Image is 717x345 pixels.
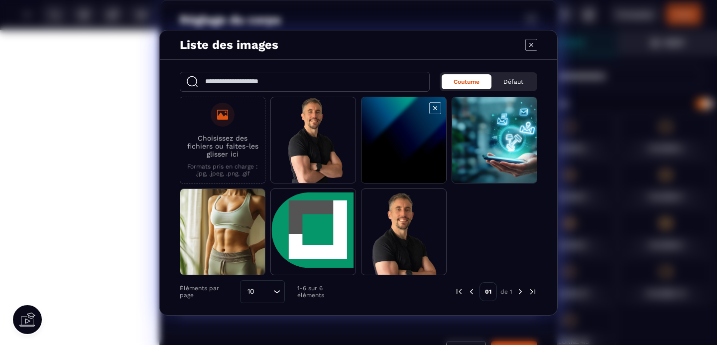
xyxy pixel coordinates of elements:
[180,285,235,299] p: Éléments par page
[503,78,523,85] span: Défaut
[454,78,479,85] span: Coutume
[185,134,260,158] p: Choisissez des fichiers ou faites-les glisser ici
[467,287,476,296] img: prev
[479,282,497,301] p: 01
[455,287,464,296] img: prev
[180,38,278,52] h4: Liste des images
[297,285,352,299] p: 1-6 sur 6 éléments
[240,280,285,303] div: Search for option
[284,20,433,46] div: + Faites glisser et déposez votre premier élément ici
[528,287,537,296] img: next
[258,286,271,297] input: Search for option
[516,287,525,296] img: next
[244,286,258,297] span: 10
[185,163,260,177] p: Formats pris en charge : .jpg, .jpeg, .png, .gif
[500,288,512,296] p: de 1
